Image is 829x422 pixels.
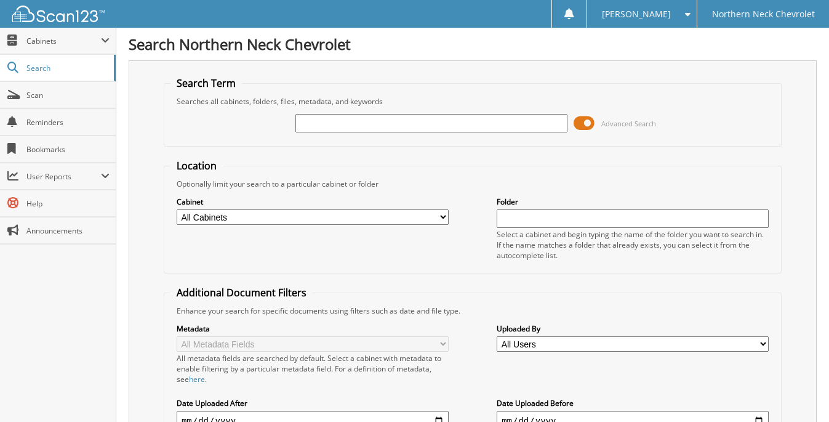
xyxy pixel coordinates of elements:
div: All metadata fields are searched by default. Select a cabinet with metadata to enable filtering b... [177,353,449,384]
iframe: Chat Widget [767,363,829,422]
label: Folder [497,197,769,207]
legend: Search Term [170,76,242,90]
span: User Reports [26,171,101,182]
span: Announcements [26,225,110,236]
span: Reminders [26,117,110,128]
h1: Search Northern Neck Chevrolet [129,34,817,54]
span: Northern Neck Chevrolet [712,10,815,18]
label: Date Uploaded Before [497,398,769,408]
span: Search [26,63,108,73]
label: Cabinet [177,197,449,207]
span: Help [26,198,110,209]
img: scan123-logo-white.svg [12,6,105,22]
div: Optionally limit your search to a particular cabinet or folder [170,179,775,189]
span: Scan [26,90,110,100]
span: Bookmarks [26,144,110,155]
span: Advanced Search [601,119,656,128]
a: here [189,374,205,384]
div: Select a cabinet and begin typing the name of the folder you want to search in. If the name match... [497,229,769,261]
legend: Additional Document Filters [170,286,313,299]
span: [PERSON_NAME] [602,10,671,18]
div: Searches all cabinets, folders, files, metadata, and keywords [170,96,775,107]
label: Date Uploaded After [177,398,449,408]
label: Uploaded By [497,323,769,334]
div: Enhance your search for specific documents using filters such as date and file type. [170,306,775,316]
span: Cabinets [26,36,101,46]
label: Metadata [177,323,449,334]
legend: Location [170,159,223,172]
